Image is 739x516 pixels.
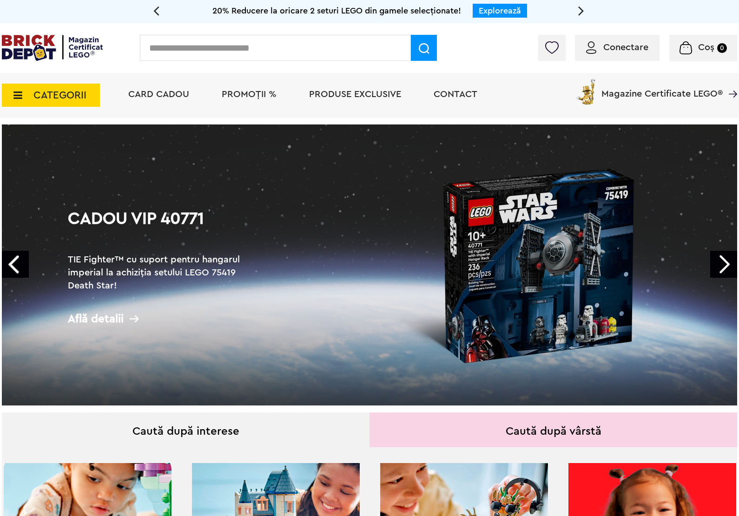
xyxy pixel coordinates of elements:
div: Caută după interese [2,412,369,447]
span: Conectare [603,43,648,52]
h1: Cadou VIP 40771 [68,210,254,244]
a: PROMOȚII % [222,90,277,99]
div: Caută după vârstă [369,412,737,447]
a: Explorează [479,7,521,15]
a: Prev [2,251,29,278]
span: CATEGORII [33,90,86,100]
h2: TIE Fighter™ cu suport pentru hangarul imperial la achiziția setului LEGO 75419 Death Star! [68,253,254,292]
a: Produse exclusive [309,90,401,99]
small: 0 [717,43,727,53]
a: Contact [434,90,477,99]
a: Card Cadou [128,90,189,99]
a: Next [710,251,737,278]
span: Magazine Certificate LEGO® [601,77,723,98]
span: 20% Reducere la oricare 2 seturi LEGO din gamele selecționate! [212,7,461,15]
a: Cadou VIP 40771TIE Fighter™ cu suport pentru hangarul imperial la achiziția setului LEGO 75419 De... [2,124,737,405]
a: Conectare [586,43,648,52]
span: Coș [698,43,714,52]
div: Află detalii [68,313,254,325]
a: Magazine Certificate LEGO® [723,77,737,86]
